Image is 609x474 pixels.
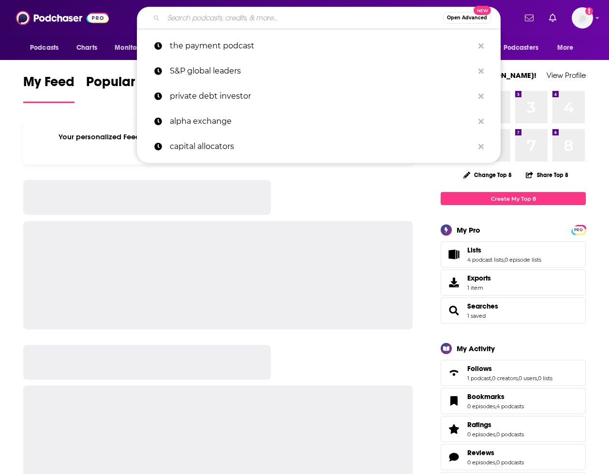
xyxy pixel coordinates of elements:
[495,403,496,410] span: ,
[538,375,552,382] a: 0 lists
[504,256,505,263] span: ,
[492,375,518,382] a: 0 creators
[467,392,524,401] a: Bookmarks
[467,364,492,373] span: Follows
[23,74,74,103] a: My Feed
[457,225,480,235] div: My Pro
[137,33,501,59] a: the payment podcast
[467,256,504,263] a: 4 podcast lists
[545,10,560,26] a: Show notifications dropdown
[467,459,495,466] a: 0 episodes
[137,59,501,84] a: S&P global leaders
[457,344,495,353] div: My Activity
[70,39,103,57] a: Charts
[86,74,168,96] span: Popular Feed
[441,241,586,267] span: Lists
[467,274,491,282] span: Exports
[441,416,586,442] span: Ratings
[467,431,495,438] a: 0 episodes
[467,420,491,429] span: Ratings
[170,109,474,134] p: alpha exchange
[573,226,584,233] a: PRO
[491,375,492,382] span: ,
[441,192,586,205] a: Create My Top 8
[170,33,474,59] p: the payment podcast
[170,134,474,159] p: capital allocators
[505,256,541,263] a: 0 episode lists
[585,7,593,15] svg: Add a profile image
[521,10,537,26] a: Show notifications dropdown
[572,7,593,29] span: Logged in as gmalloy
[441,388,586,414] span: Bookmarks
[444,366,463,380] a: Follows
[444,450,463,464] a: Reviews
[458,169,518,181] button: Change Top 8
[444,394,463,408] a: Bookmarks
[467,312,486,319] a: 1 saved
[467,246,541,254] a: Lists
[170,59,474,84] p: S&P global leaders
[496,431,524,438] a: 0 podcasts
[137,7,501,29] div: Search podcasts, credits, & more...
[108,39,162,57] button: open menu
[467,403,495,410] a: 0 episodes
[572,7,593,29] button: Show profile menu
[444,248,463,261] a: Lists
[444,304,463,317] a: Searches
[467,448,494,457] span: Reviews
[496,403,524,410] a: 4 podcasts
[519,375,537,382] a: 0 users
[495,431,496,438] span: ,
[467,448,524,457] a: Reviews
[467,302,498,311] a: Searches
[170,84,474,109] p: private debt investor
[447,15,487,20] span: Open Advanced
[444,422,463,436] a: Ratings
[86,74,168,103] a: Popular Feed
[467,375,491,382] a: 1 podcast
[23,120,413,164] div: Your personalized Feed is curated based on the Podcasts, Creators, Users, and Lists that you Follow.
[550,39,586,57] button: open menu
[443,12,491,24] button: Open AdvancedNew
[467,420,524,429] a: Ratings
[496,459,524,466] a: 0 podcasts
[495,459,496,466] span: ,
[492,41,538,55] span: For Podcasters
[163,10,443,26] input: Search podcasts, credits, & more...
[115,41,149,55] span: Monitoring
[137,134,501,159] a: capital allocators
[137,84,501,109] a: private debt investor
[30,41,59,55] span: Podcasts
[467,284,491,291] span: 1 item
[474,6,491,15] span: New
[137,109,501,134] a: alpha exchange
[467,364,552,373] a: Follows
[518,375,519,382] span: ,
[547,71,586,80] a: View Profile
[441,360,586,386] span: Follows
[572,7,593,29] img: User Profile
[486,39,552,57] button: open menu
[441,269,586,296] a: Exports
[557,41,574,55] span: More
[76,41,97,55] span: Charts
[444,276,463,289] span: Exports
[23,39,71,57] button: open menu
[537,375,538,382] span: ,
[467,246,481,254] span: Lists
[467,392,505,401] span: Bookmarks
[525,165,569,184] button: Share Top 8
[16,9,109,27] img: Podchaser - Follow, Share and Rate Podcasts
[441,444,586,470] span: Reviews
[441,297,586,324] span: Searches
[23,74,74,96] span: My Feed
[573,226,584,234] span: PRO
